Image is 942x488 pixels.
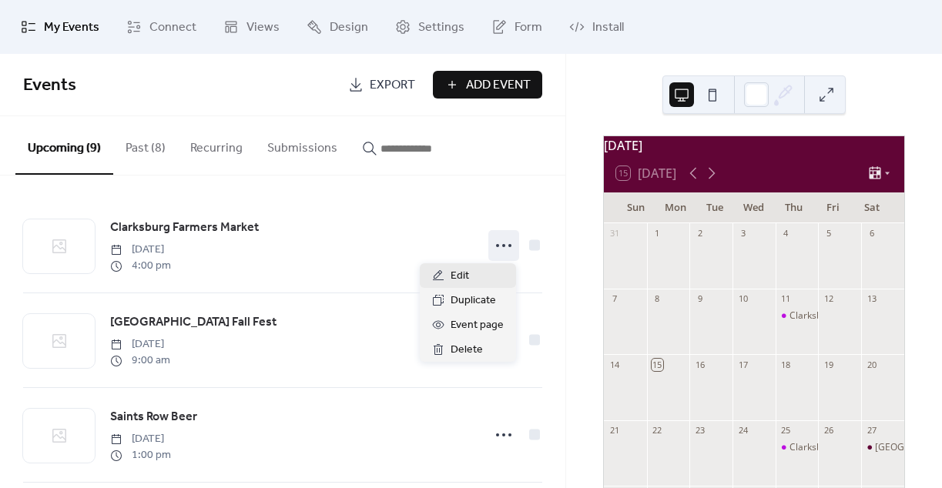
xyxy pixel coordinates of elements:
span: Export [370,76,415,95]
div: 3 [737,228,749,239]
div: Clarksburg Farmers Market [789,309,908,323]
span: [DATE] [110,431,171,447]
a: Connect [115,6,208,48]
a: Clarksburg Farmers Market [110,218,259,238]
div: 21 [608,425,620,436]
span: [GEOGRAPHIC_DATA] Fall Fest [110,313,277,332]
button: Recurring [178,116,255,173]
div: Clarksburg Farmers Market [776,441,819,454]
div: Sun [616,192,655,223]
div: 26 [823,425,834,436]
div: Clarksburg Farmers Market [776,309,819,323]
div: 2 [694,228,706,239]
span: 1:00 pm [110,447,171,463]
button: Add Event [433,71,542,99]
div: 16 [694,359,706,370]
span: Saints Row Beer [110,408,197,426]
div: 1 [652,228,663,239]
div: 12 [823,293,834,305]
span: Install [592,18,624,37]
span: Delete [451,341,483,359]
span: Add Event [466,76,531,95]
button: Past (8) [113,116,178,173]
div: [DATE] [604,136,904,155]
div: Sat [853,192,892,223]
div: 19 [823,359,834,370]
a: Saints Row Beer [110,407,197,427]
a: [GEOGRAPHIC_DATA] Fall Fest [110,313,277,333]
div: 10 [737,293,749,305]
a: Settings [384,6,476,48]
span: Duplicate [451,292,496,310]
span: My Events [44,18,99,37]
div: 6 [866,228,877,239]
div: 25 [780,425,792,436]
span: Views [246,18,280,37]
a: Form [480,6,554,48]
div: 17 [737,359,749,370]
div: 15 [652,359,663,370]
a: Views [212,6,291,48]
div: Thu [773,192,813,223]
span: [DATE] [110,242,171,258]
span: Events [23,69,76,102]
div: 22 [652,425,663,436]
div: Mon [655,192,695,223]
div: 24 [737,425,749,436]
div: 4 [780,228,792,239]
div: 20 [866,359,877,370]
div: Clarksburg Yard Fall Fest [861,441,904,454]
div: 23 [694,425,706,436]
a: Export [337,71,427,99]
button: Submissions [255,116,350,173]
div: 9 [694,293,706,305]
span: Design [330,18,368,37]
button: Upcoming (9) [15,116,113,175]
div: 14 [608,359,620,370]
span: Connect [149,18,196,37]
span: Event page [451,316,504,335]
a: Design [295,6,380,48]
div: Fri [813,192,853,223]
div: Wed [734,192,773,223]
div: 7 [608,293,620,305]
a: My Events [9,6,111,48]
span: 9:00 am [110,353,170,369]
div: 11 [780,293,792,305]
span: 4:00 pm [110,258,171,274]
div: 13 [866,293,877,305]
div: 5 [823,228,834,239]
div: Clarksburg Farmers Market [789,441,908,454]
div: 27 [866,425,877,436]
div: 31 [608,228,620,239]
div: Tue [695,192,734,223]
span: Settings [418,18,464,37]
span: [DATE] [110,336,170,353]
span: Clarksburg Farmers Market [110,219,259,237]
span: Edit [451,267,469,286]
a: Install [558,6,635,48]
span: Form [515,18,542,37]
div: 18 [780,359,792,370]
div: 8 [652,293,663,305]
